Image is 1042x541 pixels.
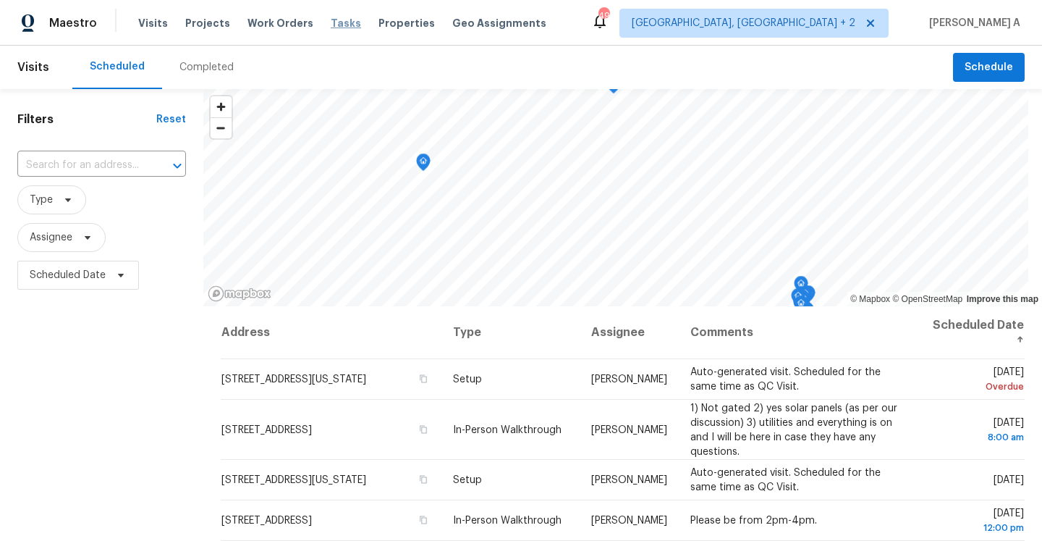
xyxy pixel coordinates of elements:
div: Overdue [931,379,1024,394]
a: Improve this map [967,294,1038,304]
span: Type [30,193,53,207]
span: [STREET_ADDRESS][US_STATE] [221,374,366,385]
span: Visits [138,16,168,30]
th: Assignee [580,306,679,359]
span: Auto-generated visit. Scheduled for the same time as QC Visit. [690,367,881,392]
span: [STREET_ADDRESS] [221,424,312,435]
span: [PERSON_NAME] [591,374,667,385]
a: OpenStreetMap [892,294,962,304]
span: Properties [378,16,435,30]
span: Tasks [331,18,361,28]
h1: Filters [17,112,156,127]
div: 8:00 am [931,429,1024,444]
span: Work Orders [247,16,313,30]
button: Copy Address [417,372,430,385]
span: [GEOGRAPHIC_DATA], [GEOGRAPHIC_DATA] + 2 [632,16,855,30]
div: 49 [598,9,609,23]
div: Reset [156,112,186,127]
button: Schedule [953,53,1025,83]
span: Assignee [30,230,72,245]
div: Completed [179,60,234,75]
div: Map marker [794,295,808,318]
button: Zoom in [211,96,232,117]
span: [STREET_ADDRESS][US_STATE] [221,475,366,485]
div: Map marker [798,286,813,309]
span: [DATE] [994,475,1024,485]
button: Copy Address [417,422,430,435]
input: Search for an address... [17,154,145,177]
span: [DATE] [931,367,1024,394]
div: Map marker [416,154,431,176]
div: Map marker [796,302,810,324]
span: Maestro [49,16,97,30]
th: Address [221,306,441,359]
span: 1) Not gated 2) yes solar panels (as per our discussion) 3) utilities and everything is on and I ... [690,403,897,456]
span: Setup [453,475,482,485]
span: [PERSON_NAME] [591,475,667,485]
th: Comments [679,306,920,359]
span: In-Person Walkthrough [453,516,562,526]
a: Mapbox homepage [208,285,271,302]
div: Scheduled [90,59,145,74]
button: Copy Address [417,473,430,486]
div: Map marker [791,288,805,311]
span: Scheduled Date [30,268,106,282]
div: 12:00 pm [931,521,1024,535]
div: Map marker [800,303,815,325]
button: Copy Address [417,513,430,527]
span: Please be from 2pm-4pm. [690,516,817,526]
a: Mapbox [850,294,890,304]
div: Map marker [801,285,816,308]
span: In-Person Walkthrough [453,424,562,435]
span: [DATE] [931,417,1024,444]
span: Projects [185,16,230,30]
div: Map marker [795,290,810,312]
th: Type [441,306,580,359]
span: Setup [453,374,482,385]
div: Map marker [797,285,812,308]
button: Open [167,156,187,176]
span: [PERSON_NAME] A [923,16,1020,30]
span: Schedule [965,59,1013,77]
div: Map marker [794,276,808,298]
span: [DATE] [931,508,1024,535]
button: Zoom out [211,117,232,138]
span: Geo Assignments [452,16,546,30]
span: Visits [17,51,49,83]
span: Auto-generated visit. Scheduled for the same time as QC Visit. [690,468,881,492]
canvas: Map [203,89,1028,306]
span: [STREET_ADDRESS] [221,516,312,526]
th: Scheduled Date ↑ [920,306,1025,359]
span: [PERSON_NAME] [591,516,667,526]
span: [PERSON_NAME] [591,424,667,435]
span: Zoom out [211,118,232,138]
